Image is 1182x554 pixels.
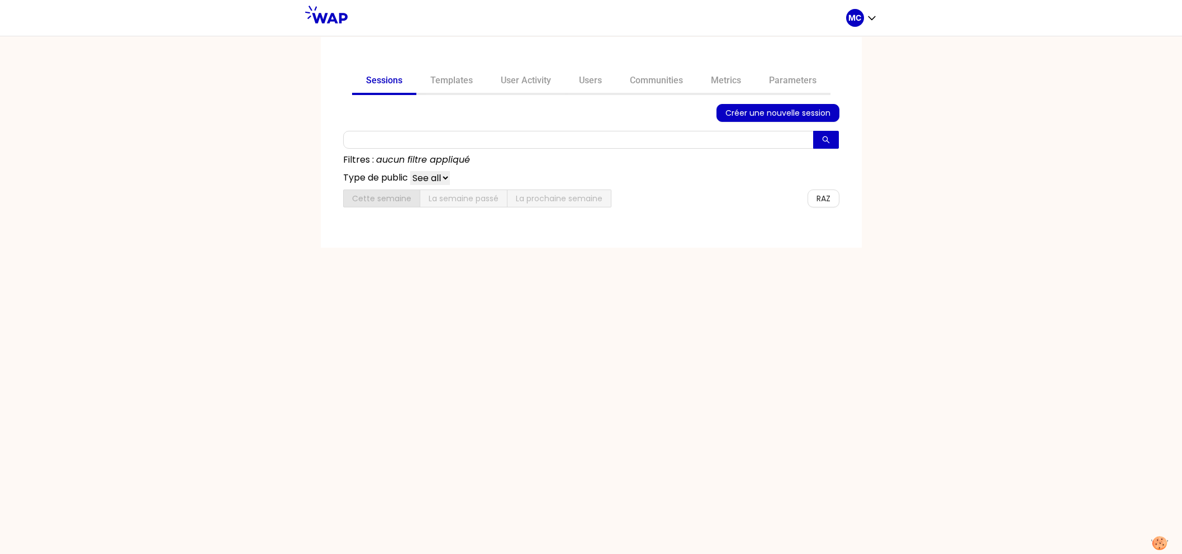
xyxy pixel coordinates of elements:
[848,12,861,23] p: MC
[516,193,602,204] span: La prochaine semaine
[755,68,830,95] a: Parameters
[376,153,470,167] p: aucun filtre appliqué
[429,193,499,204] span: La semaine passé
[352,193,411,204] span: Cette semaine
[565,68,616,95] a: Users
[343,171,408,185] p: Type de public
[416,68,487,95] a: Templates
[697,68,755,95] a: Metrics
[343,153,374,167] p: Filtres :
[822,136,830,145] span: search
[808,190,839,207] button: RAZ
[352,68,416,95] a: Sessions
[716,104,839,122] button: Créer une nouvelle session
[487,68,565,95] a: User Activity
[846,9,877,27] button: MC
[725,107,830,119] span: Créer une nouvelle session
[616,68,697,95] a: Communities
[817,192,830,205] span: RAZ
[813,131,839,149] button: search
